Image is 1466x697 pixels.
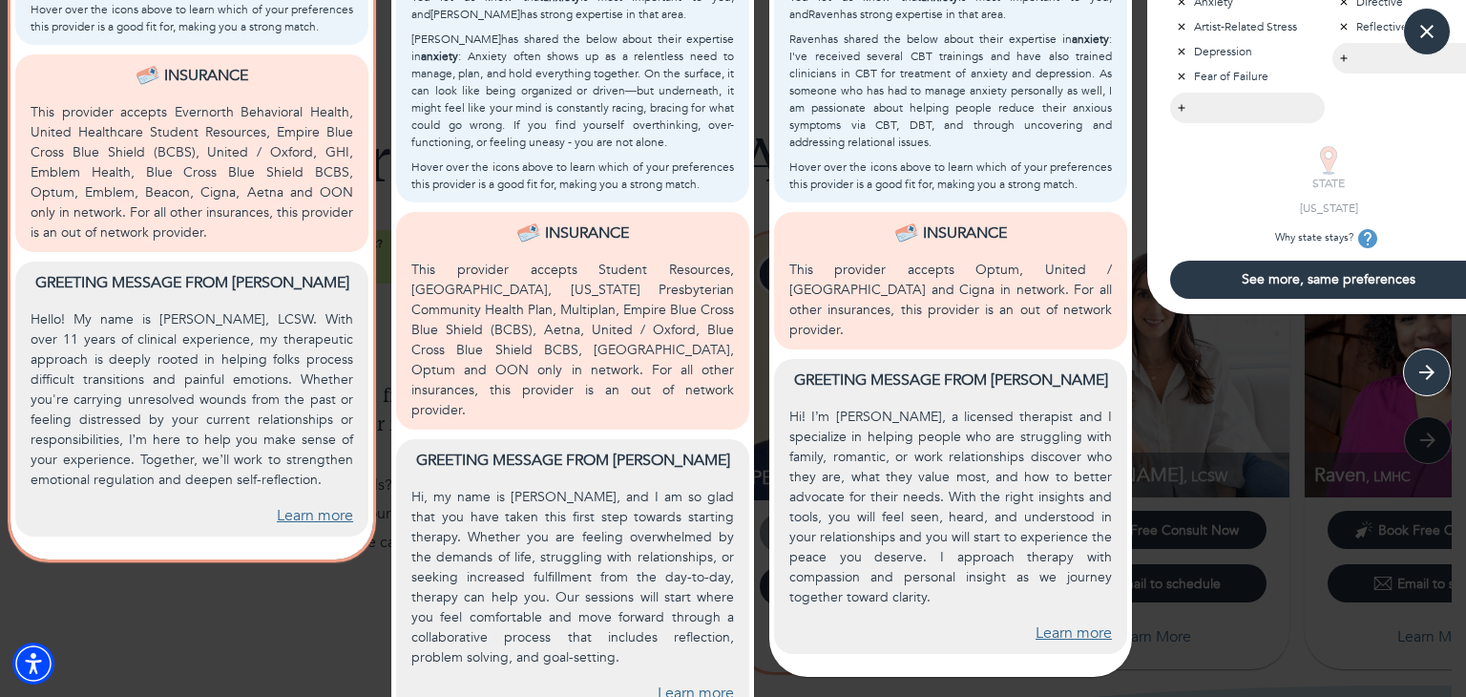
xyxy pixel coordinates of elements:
[31,309,353,490] p: Hello! My name is [PERSON_NAME], LCSW. With over 11 years of clinical experience, my therapeutic ...
[411,449,734,472] p: Greeting message from [PERSON_NAME]
[789,369,1112,391] p: Greeting message from [PERSON_NAME]
[545,222,629,244] p: Insurance
[1353,224,1382,253] button: tooltip
[1251,224,1406,253] p: Why state stays?
[31,102,353,243] p: This provider accepts Evernorth Behavioral Health, United Healthcare Student Resources, Empire Bl...
[1072,32,1109,47] b: anxiety
[789,158,1112,193] p: Hover over the icons above to learn which of your preferences this provider is a good fit for, ma...
[1170,68,1325,85] p: Fear of Failure
[421,49,458,64] b: anxiety
[789,31,1112,151] p: Raven has shared the below about their expertise in : I've received several CBT trainings and hav...
[12,643,54,685] div: Accessibility Menu
[411,487,734,667] p: Hi, my name is [PERSON_NAME], and I am so glad that you have taken this first step towards starti...
[1170,43,1325,60] p: Depression
[411,31,734,151] p: [PERSON_NAME] has shared the below about their expertise in : Anxiety often shows up as a relentl...
[31,1,353,35] p: Hover over the icons above to learn which of your preferences this provider is a good fit for, ma...
[789,260,1112,340] p: This provider accepts Optum, United / [GEOGRAPHIC_DATA] and Cigna in network. For all other insur...
[411,158,734,193] p: Hover over the icons above to learn which of your preferences this provider is a good fit for, ma...
[411,260,734,420] p: This provider accepts Student Resources, [GEOGRAPHIC_DATA], [US_STATE] Presbyterian Community Hea...
[1251,200,1406,217] p: [US_STATE]
[789,407,1112,607] p: Hi! I’m [PERSON_NAME], a licensed therapist and I specialize in helping people who are struggling...
[1036,623,1112,644] a: Learn more
[1170,18,1325,35] p: Artist-Related Stress
[923,222,1007,244] p: Insurance
[1251,175,1406,192] p: STATE
[164,64,248,87] p: Insurance
[277,505,353,527] a: Learn more
[31,271,353,294] p: Greeting message from [PERSON_NAME]
[1314,146,1343,175] img: STATE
